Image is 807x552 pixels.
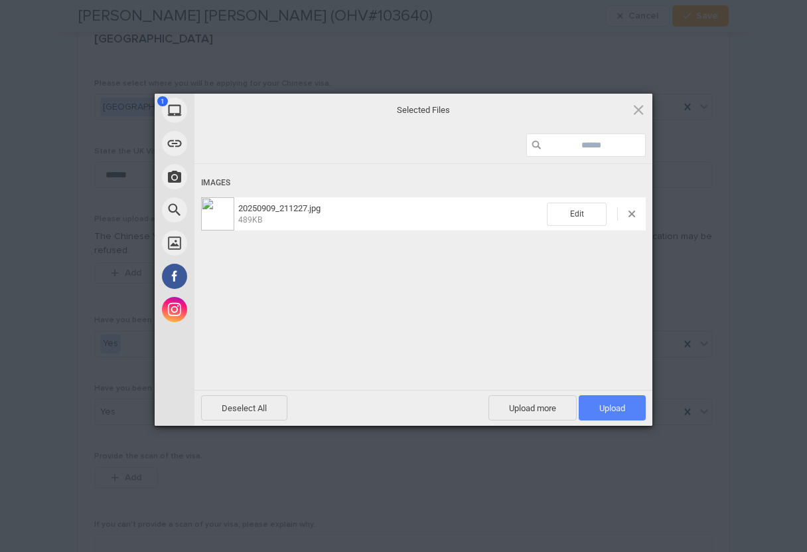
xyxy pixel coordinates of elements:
[201,395,287,420] span: Deselect All
[155,193,314,227] div: Web Search
[155,293,314,326] div: Instagram
[155,160,314,193] div: Take Photo
[155,260,314,293] div: Facebook
[238,203,321,213] span: 20250909_211227.jpg
[579,395,646,420] span: Upload
[631,102,646,117] span: Click here or hit ESC to close picker
[155,94,314,127] div: My Device
[201,197,234,230] img: dcb29535-6811-47fe-93e1-18ef5df2e30b
[234,203,547,225] span: 20250909_211227.jpg
[157,96,168,106] span: 1
[488,395,577,420] span: Upload more
[201,171,646,195] div: Images
[291,104,556,116] span: Selected Files
[155,127,314,160] div: Link (URL)
[238,215,262,225] span: 489KB
[547,203,607,226] span: Edit
[599,403,625,413] span: Upload
[155,227,314,260] div: Unsplash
